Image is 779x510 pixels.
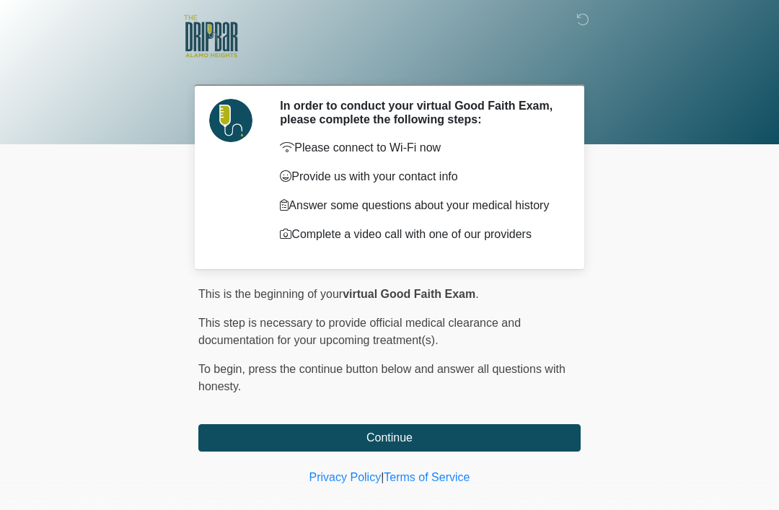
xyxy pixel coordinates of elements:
span: To begin, [198,363,248,375]
span: This step is necessary to provide official medical clearance and documentation for your upcoming ... [198,317,521,346]
img: Agent Avatar [209,99,252,142]
a: Privacy Policy [309,471,382,483]
h2: In order to conduct your virtual Good Faith Exam, please complete the following steps: [280,99,559,126]
strong: virtual Good Faith Exam [343,288,475,300]
p: Complete a video call with one of our providers [280,226,559,243]
span: This is the beginning of your [198,288,343,300]
img: The DRIPBaR - Alamo Heights Logo [184,11,238,62]
a: Terms of Service [384,471,470,483]
span: . [475,288,478,300]
button: Continue [198,424,581,452]
p: Please connect to Wi-Fi now [280,139,559,157]
span: press the continue button below and answer all questions with honesty. [198,363,565,392]
a: | [381,471,384,483]
p: Answer some questions about your medical history [280,197,559,214]
p: Provide us with your contact info [280,168,559,185]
